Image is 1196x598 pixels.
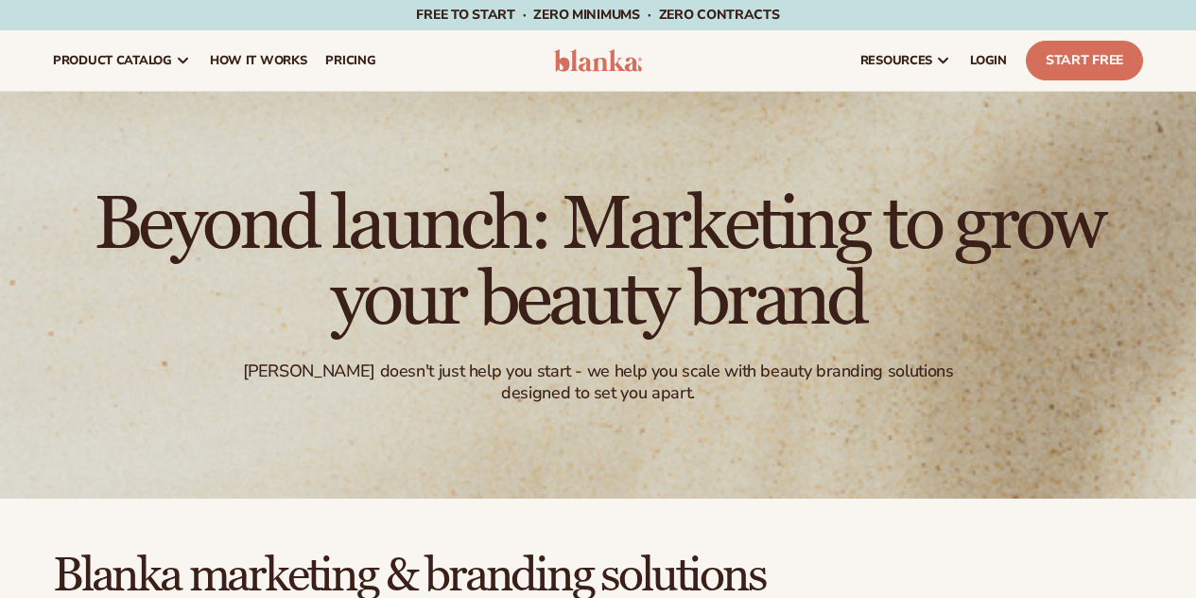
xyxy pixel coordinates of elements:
div: [PERSON_NAME] doesn't just help you start - we help you scale with beauty branding solutions desi... [209,361,986,405]
a: resources [851,30,961,91]
h1: Beyond launch: Marketing to grow your beauty brand [78,186,1118,338]
a: LOGIN [961,30,1016,91]
img: logo [554,49,643,72]
span: product catalog [53,53,172,68]
a: pricing [316,30,385,91]
span: LOGIN [970,53,1007,68]
span: How It Works [210,53,307,68]
span: resources [860,53,932,68]
a: Start Free [1026,41,1143,80]
span: pricing [325,53,375,68]
a: product catalog [43,30,200,91]
a: How It Works [200,30,317,91]
span: Free to start · ZERO minimums · ZERO contracts [416,6,779,24]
